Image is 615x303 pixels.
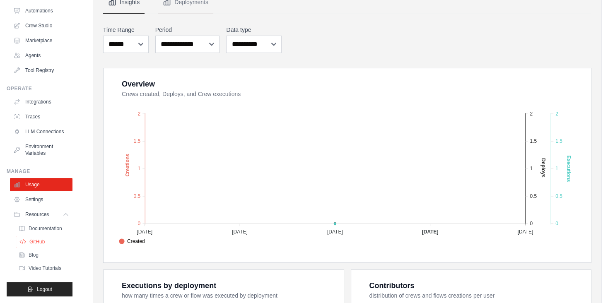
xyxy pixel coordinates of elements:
[10,19,72,32] a: Crew Studio
[10,208,72,221] button: Resources
[10,49,72,62] a: Agents
[137,229,152,235] tspan: [DATE]
[530,193,537,199] tspan: 0.5
[555,220,558,226] tspan: 0
[566,155,572,182] text: Executions
[369,291,581,300] dt: distribution of crews and flows creations per user
[10,140,72,160] a: Environment Variables
[119,238,145,245] span: Created
[530,220,533,226] tspan: 0
[540,158,546,178] text: Deploys
[29,225,62,232] span: Documentation
[10,110,72,123] a: Traces
[125,153,130,176] text: Creations
[29,252,39,258] span: Blog
[10,4,72,17] a: Automations
[369,280,415,291] div: Contributors
[10,178,72,191] a: Usage
[232,229,248,235] tspan: [DATE]
[122,90,581,98] dt: Crews created, Deploys, and Crew executions
[15,262,72,274] a: Video Tutorials
[137,111,140,116] tspan: 2
[155,26,220,34] label: Period
[10,64,72,77] a: Tool Registry
[555,138,562,144] tspan: 1.5
[122,78,155,90] div: Overview
[137,220,140,226] tspan: 0
[530,166,533,171] tspan: 1
[15,223,72,234] a: Documentation
[555,111,558,116] tspan: 2
[555,166,558,171] tspan: 1
[29,238,45,245] span: GitHub
[25,211,49,218] span: Resources
[10,125,72,138] a: LLM Connections
[226,26,282,34] label: Data type
[122,280,216,291] div: Executions by deployment
[7,85,72,92] div: Operate
[10,193,72,206] a: Settings
[7,282,72,296] button: Logout
[16,236,73,248] a: GitHub
[103,26,149,34] label: Time Range
[327,229,343,235] tspan: [DATE]
[530,138,537,144] tspan: 1.5
[555,193,562,199] tspan: 0.5
[10,95,72,108] a: Integrations
[137,166,140,171] tspan: 1
[10,34,72,47] a: Marketplace
[530,111,533,116] tspan: 2
[422,229,439,235] tspan: [DATE]
[15,249,72,261] a: Blog
[133,193,140,199] tspan: 0.5
[37,286,52,293] span: Logout
[7,168,72,175] div: Manage
[517,229,533,235] tspan: [DATE]
[133,138,140,144] tspan: 1.5
[122,291,334,300] dt: how many times a crew or flow was executed by deployment
[29,265,61,272] span: Video Tutorials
